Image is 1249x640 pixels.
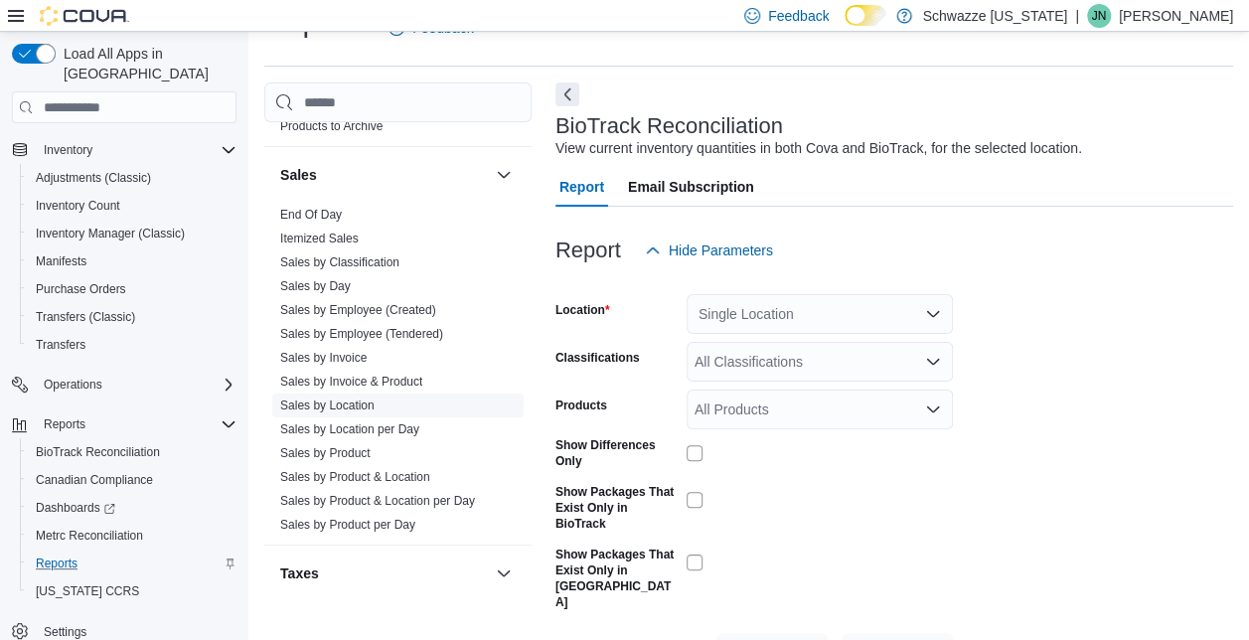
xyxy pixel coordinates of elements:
[28,277,134,301] a: Purchase Orders
[28,496,236,520] span: Dashboards
[36,583,139,599] span: [US_STATE] CCRS
[20,522,244,550] button: Metrc Reconciliation
[36,253,86,269] span: Manifests
[36,309,135,325] span: Transfers (Classic)
[280,165,488,185] button: Sales
[280,232,359,245] a: Itemized Sales
[36,472,153,488] span: Canadian Compliance
[280,207,342,223] span: End Of Day
[28,277,236,301] span: Purchase Orders
[20,577,244,605] button: [US_STATE] CCRS
[28,552,85,575] a: Reports
[492,163,516,187] button: Sales
[280,445,371,461] span: Sales by Product
[280,398,375,413] span: Sales by Location
[280,518,415,532] a: Sales by Product per Day
[559,167,604,207] span: Report
[20,494,244,522] a: Dashboards
[28,440,236,464] span: BioTrack Reconciliation
[36,138,236,162] span: Inventory
[20,303,244,331] button: Transfers (Classic)
[280,327,443,341] a: Sales by Employee (Tendered)
[44,624,86,640] span: Settings
[555,239,621,262] h3: Report
[492,561,516,585] button: Taxes
[4,136,244,164] button: Inventory
[36,500,115,516] span: Dashboards
[40,6,129,26] img: Cova
[280,421,419,437] span: Sales by Location per Day
[28,305,143,329] a: Transfers (Classic)
[56,44,236,83] span: Load All Apps in [GEOGRAPHIC_DATA]
[28,333,93,357] a: Transfers
[669,240,773,260] span: Hide Parameters
[28,222,236,245] span: Inventory Manager (Classic)
[4,371,244,399] button: Operations
[28,305,236,329] span: Transfers (Classic)
[280,563,488,583] button: Taxes
[1119,4,1233,28] p: [PERSON_NAME]
[28,194,236,218] span: Inventory Count
[28,468,236,492] span: Canadian Compliance
[36,373,110,397] button: Operations
[28,166,236,190] span: Adjustments (Classic)
[280,118,383,134] span: Products to Archive
[28,579,147,603] a: [US_STATE] CCRS
[1075,4,1079,28] p: |
[768,6,829,26] span: Feedback
[36,556,78,571] span: Reports
[555,114,783,138] h3: BioTrack Reconciliation
[628,167,754,207] span: Email Subscription
[28,496,123,520] a: Dashboards
[280,422,419,436] a: Sales by Location per Day
[280,302,436,318] span: Sales by Employee (Created)
[44,142,92,158] span: Inventory
[36,138,100,162] button: Inventory
[280,494,475,508] a: Sales by Product & Location per Day
[925,306,941,322] button: Open list of options
[555,437,679,469] label: Show Differences Only
[280,255,399,269] a: Sales by Classification
[280,326,443,342] span: Sales by Employee (Tendered)
[845,26,846,27] span: Dark Mode
[280,517,415,533] span: Sales by Product per Day
[555,302,610,318] label: Location
[36,337,85,353] span: Transfers
[4,410,244,438] button: Reports
[28,524,236,548] span: Metrc Reconciliation
[280,278,351,294] span: Sales by Day
[280,399,375,412] a: Sales by Location
[555,138,1082,159] div: View current inventory quantities in both Cova and BioTrack, for the selected location.
[28,468,161,492] a: Canadian Compliance
[555,547,679,610] label: Show Packages That Exist Only in [GEOGRAPHIC_DATA]
[280,351,367,365] a: Sales by Invoice
[280,470,430,484] a: Sales by Product & Location
[280,119,383,133] a: Products to Archive
[925,354,941,370] button: Open list of options
[28,552,236,575] span: Reports
[555,398,607,413] label: Products
[20,192,244,220] button: Inventory Count
[36,412,236,436] span: Reports
[280,254,399,270] span: Sales by Classification
[20,550,244,577] button: Reports
[280,469,430,485] span: Sales by Product & Location
[36,412,93,436] button: Reports
[36,528,143,544] span: Metrc Reconciliation
[555,484,679,532] label: Show Packages That Exist Only in BioTrack
[28,166,159,190] a: Adjustments (Classic)
[280,563,319,583] h3: Taxes
[28,333,236,357] span: Transfers
[555,82,579,106] button: Next
[36,226,185,241] span: Inventory Manager (Classic)
[1087,4,1111,28] div: Justin Nau
[280,446,371,460] a: Sales by Product
[36,170,151,186] span: Adjustments (Classic)
[28,440,168,464] a: BioTrack Reconciliation
[36,444,160,460] span: BioTrack Reconciliation
[20,220,244,247] button: Inventory Manager (Classic)
[637,231,781,270] button: Hide Parameters
[845,5,886,26] input: Dark Mode
[36,198,120,214] span: Inventory Count
[44,416,85,432] span: Reports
